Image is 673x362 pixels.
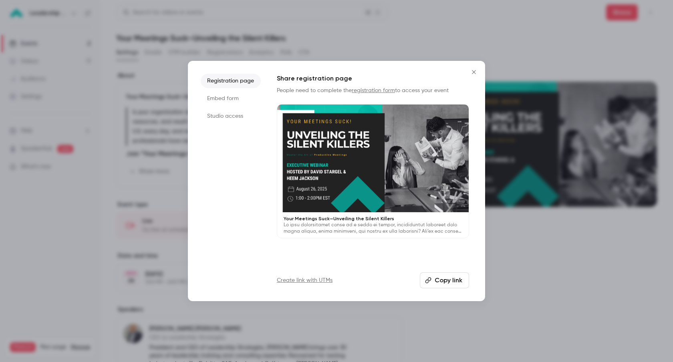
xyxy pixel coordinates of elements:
li: Embed form [201,91,261,106]
button: Close [466,64,482,80]
a: Your Meetings Suck—Unveiling the Silent KillersLo ipsu dolorsitamet conse ad e seddo ei tempor, i... [277,104,469,238]
a: Create link with UTMs [277,276,332,284]
a: registration form [352,88,395,93]
p: People need to complete the to access your event [277,86,469,95]
button: Copy link [420,272,469,288]
h1: Share registration page [277,74,469,83]
li: Studio access [201,109,261,123]
p: Your Meetings Suck—Unveiling the Silent Killers [284,215,462,222]
li: Registration page [201,74,261,88]
p: Lo ipsu dolorsitamet conse ad e seddo ei tempor, incididuntut laboreet dolo magna aliqua, enima m... [284,222,462,235]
